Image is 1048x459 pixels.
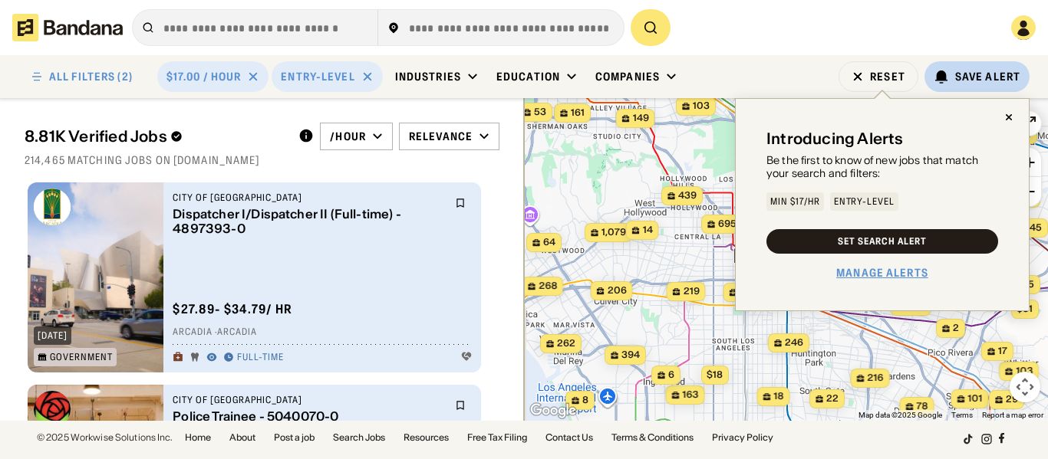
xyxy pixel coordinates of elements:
span: 433 [907,300,925,313]
button: Map camera controls [1010,372,1040,402]
img: City of Arcadia logo [34,189,71,225]
div: Set Search Alert [838,237,926,246]
a: Resources [404,433,449,442]
span: 439 [678,189,697,202]
span: 64 [543,236,555,249]
a: Home [185,433,211,442]
img: Google [528,401,578,421]
span: 103 [1014,128,1031,141]
div: Entry-Level [834,197,895,206]
div: Dispatcher I/Dispatcher II (Full-time) - 4897393-0 [173,207,446,236]
div: Police Trainee - 5040070-0 [173,409,446,424]
div: grid [25,176,499,421]
div: Government [50,352,113,362]
span: 22 [826,392,839,405]
div: Entry-Level [281,70,354,84]
span: 6 [668,369,674,382]
span: 1,079 [601,226,626,239]
div: Industries [395,70,461,84]
span: 17 [998,345,1007,358]
div: © 2025 Workwise Solutions Inc. [37,433,173,442]
div: 214,465 matching jobs on [DOMAIN_NAME] [25,153,499,167]
span: 246 [785,336,803,349]
span: 14 [642,224,652,237]
div: Education [496,70,560,84]
span: $31 [1017,303,1033,314]
span: 103 [1016,365,1033,378]
div: [DATE] [38,331,68,340]
div: Relevance [409,130,473,143]
span: 2 [953,322,959,335]
span: 216 [867,372,883,385]
a: Contact Us [545,433,593,442]
span: 53 [534,106,546,119]
img: City of Pasadena logo [34,391,71,428]
span: 268 [539,280,557,293]
span: 394 [621,349,640,362]
span: 262 [557,337,575,350]
a: Manage Alerts [836,266,928,280]
span: 219 [683,285,699,298]
span: $18 [707,369,723,380]
div: /hour [330,130,366,143]
span: 163 [682,389,698,402]
span: 149 [632,112,648,125]
span: 206 [607,284,626,297]
span: 18 [773,390,783,403]
div: Companies [595,70,660,84]
div: $ 27.89 - $34.79 / hr [173,301,292,317]
span: Map data ©2025 Google [859,411,942,419]
div: 8.81K Verified Jobs [25,127,286,146]
div: $17.00 / hour [166,70,242,84]
a: About [229,433,255,442]
span: 103 [693,100,710,113]
span: 8 [582,394,588,407]
div: Introducing Alerts [766,130,904,148]
a: Open this area in Google Maps (opens a new window) [528,401,578,421]
span: 45 [1030,221,1042,234]
div: Reset [870,71,905,82]
div: Save Alert [955,70,1020,84]
img: Bandana logotype [12,14,123,41]
a: Terms & Conditions [611,433,694,442]
div: Min $17/hr [770,197,820,206]
span: 45 [1022,278,1034,291]
div: City of [GEOGRAPHIC_DATA] [173,394,446,406]
a: Privacy Policy [712,433,773,442]
span: 78 [916,400,928,413]
div: Arcadia · Arcadia [173,326,472,339]
span: 29 [1006,393,1018,406]
a: Post a job [274,433,315,442]
div: ALL FILTERS (2) [49,71,133,82]
a: Search Jobs [333,433,385,442]
span: 101 [967,392,982,405]
a: Report a map error [982,411,1043,419]
span: 161 [571,107,585,120]
div: City of [GEOGRAPHIC_DATA] [173,192,446,204]
a: Free Tax Filing [467,433,527,442]
div: Full-time [237,352,284,364]
div: Be the first to know of new jobs that match your search and filters: [766,154,998,180]
span: 695 [718,218,737,231]
a: Terms (opens in new tab) [951,411,973,419]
